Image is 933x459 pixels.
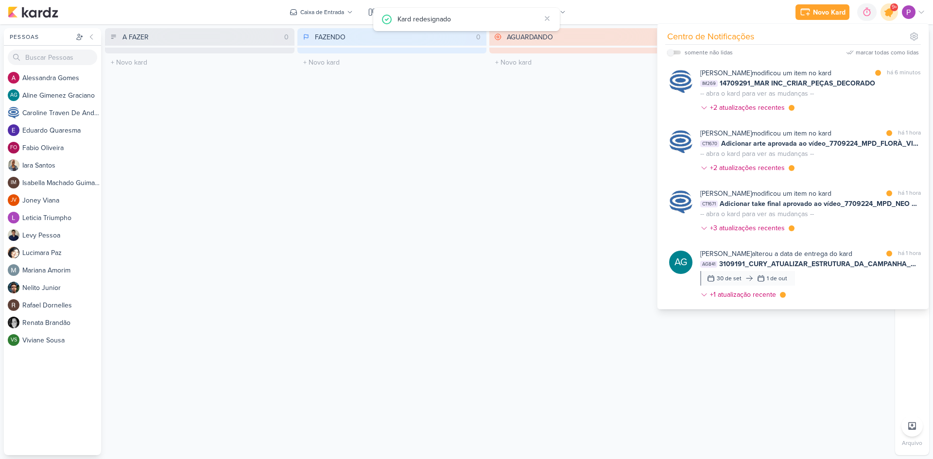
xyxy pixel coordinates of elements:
span: Adicionar arte aprovada ao vídeo_7709224_MPD_FLORÀ_VIDEO_INFLUENCER_DECORADO [721,138,921,149]
img: kardz.app [8,6,58,18]
img: Distribuição Time Estratégico [902,5,916,19]
div: modificou um item no kard [700,68,831,78]
div: Isabella Machado Guimarães [8,177,19,188]
button: Novo Kard [795,4,849,20]
img: Eduardo Quaresma [8,124,19,136]
input: Buscar Pessoas [8,50,97,65]
span: 3109191_CURY_ATUALIZAR_ESTRUTURA_DA_CAMPANHA_OUTUBRO [719,259,921,269]
b: [PERSON_NAME] [700,189,752,198]
span: 14709291_MAR INC_CRIAR_PEÇAS_DECORADO [720,78,875,88]
p: IM [11,180,17,186]
div: A l i n e G i m e n e z G r a c i a n o [22,90,101,101]
div: R e n a t a B r a n d ã o [22,318,101,328]
div: 0 [280,32,293,42]
b: [PERSON_NAME] [700,250,752,258]
div: há 1 hora [898,249,921,259]
div: há 1 hora [898,128,921,138]
b: [PERSON_NAME] [700,69,752,77]
div: modificou um item no kard [700,128,831,138]
b: [PERSON_NAME] [700,129,752,137]
p: FO [10,145,17,151]
div: V i v i a n e S o u s a [22,335,101,345]
img: Caroline Traven De Andrade [669,130,692,153]
div: E d u a r d o Q u a r e s m a [22,125,101,136]
span: Adicionar take final aprovado ao vídeo_7709224_MPD_NEO ALPHAVILLE_VIDEO_INFLUENCER_DECORADO [720,199,921,209]
div: Aline Gimenez Graciano [669,251,692,274]
input: + Novo kard [299,55,485,69]
div: R a f a e l D o r n e l l e s [22,300,101,310]
div: há 6 minutos [887,68,921,78]
img: Rafael Dornelles [8,299,19,311]
div: -- abra o kard para ver as mudanças -- [700,149,814,159]
img: Caroline Traven De Andrade [669,70,692,93]
div: há 1 hora [898,188,921,199]
div: somente não lidas [685,48,733,57]
div: Centro de Notificações [667,30,754,43]
div: modificou um item no kard [700,188,831,199]
div: L e t i c i a T r i u m p h o [22,213,101,223]
span: IM269 [700,80,718,87]
img: Lucimara Paz [8,247,19,258]
div: Novo Kard [813,7,846,17]
input: + Novo kard [107,55,293,69]
div: Fabio Oliveira [8,142,19,153]
div: Joney Viana [8,194,19,206]
div: -- abra o kard para ver as mudanças -- [700,209,814,219]
p: Arquivo [902,439,922,447]
div: Kard redesignado [397,14,540,24]
div: +2 atualizações recentes [710,102,787,113]
p: VS [11,338,17,343]
div: F a b i o O l i v e i r a [22,143,101,153]
div: 0 [472,32,484,42]
div: 1 de out [767,274,787,283]
div: -- abra o kard para ver as mudanças -- [700,88,814,99]
span: CT1670 [700,140,719,147]
img: Renata Brandão [8,317,19,328]
div: L e v y P e s s o a [22,230,101,240]
div: J o n e y V i a n a [22,195,101,205]
div: N e l i t o J u n i o r [22,283,101,293]
img: Caroline Traven De Andrade [8,107,19,119]
div: I s a b e l l a M a c h a d o G u i m a r ã e s [22,178,101,188]
p: AG [10,93,17,98]
div: L u c i m a r a P a z [22,248,101,258]
div: +1 atualização recente [710,289,778,300]
div: marcar todas como lidas [856,48,919,57]
img: Levy Pessoa [8,229,19,241]
img: Alessandra Gomes [8,72,19,84]
div: C a r o l i n e T r a v e n D e A n d r a d e [22,108,101,118]
p: JV [11,198,17,203]
span: 9+ [892,3,897,11]
div: Aline Gimenez Graciano [8,89,19,101]
div: alterou a data de entrega do kard [700,249,852,259]
img: Iara Santos [8,159,19,171]
img: Nelito Junior [8,282,19,293]
p: AG [674,255,687,269]
input: + Novo kard [491,55,677,69]
div: A l e s s a n d r a G o m e s [22,73,101,83]
div: Pessoas [8,33,74,41]
div: I a r a S a n t o s [22,160,101,170]
img: Mariana Amorim [8,264,19,276]
span: AG841 [700,261,717,268]
div: Viviane Sousa [8,334,19,346]
span: CT1671 [700,201,718,207]
div: +3 atualizações recentes [710,223,787,233]
img: Caroline Traven De Andrade [669,190,692,214]
div: M a r i a n a A m o r i m [22,265,101,275]
div: +2 atualizações recentes [710,163,787,173]
img: Leticia Triumpho [8,212,19,223]
div: 30 de set [717,274,742,283]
